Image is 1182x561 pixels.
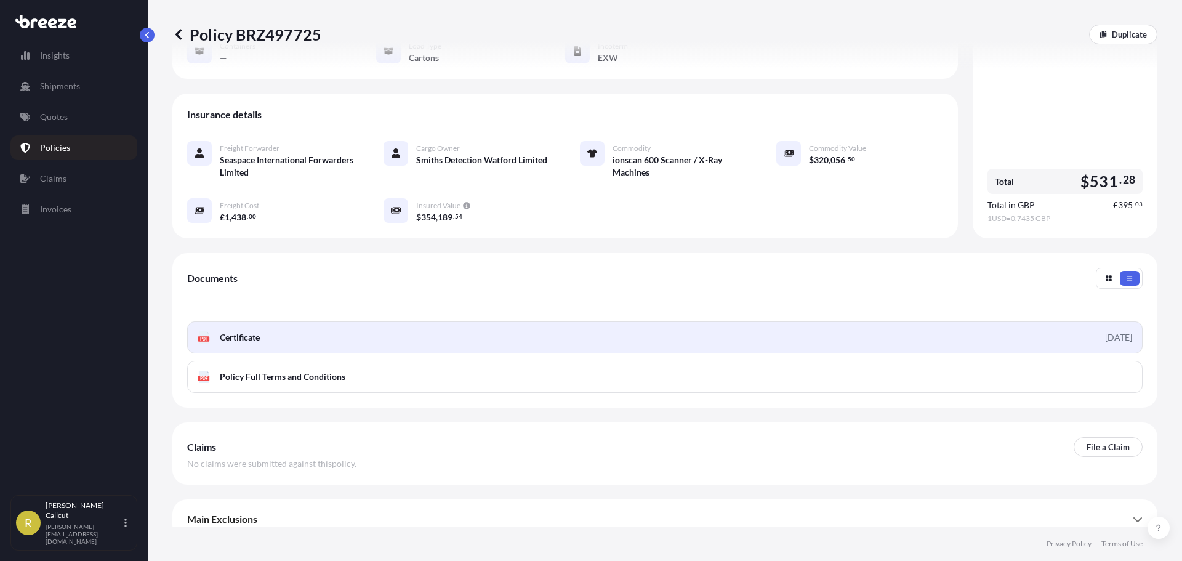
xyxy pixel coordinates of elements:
span: , [829,156,830,164]
span: $ [809,156,814,164]
span: 1 [225,213,230,222]
span: 50 [848,157,855,161]
p: Invoices [40,203,71,216]
a: File a Claim [1074,437,1143,457]
span: Seaspace International Forwarders Limited [220,154,354,179]
span: Policy Full Terms and Conditions [220,371,345,383]
p: [PERSON_NAME] Callcut [46,501,122,520]
span: £ [1113,201,1118,209]
span: Total in GBP [987,199,1035,211]
p: Duplicate [1112,28,1147,41]
span: $ [1080,174,1090,189]
span: 395 [1118,201,1133,209]
span: R [25,517,32,529]
div: Main Exclusions [187,504,1143,534]
span: 03 [1135,202,1143,206]
div: [DATE] [1105,331,1132,344]
p: Insights [40,49,70,62]
span: No claims were submitted against this policy . [187,458,356,470]
span: Freight Forwarder [220,143,279,153]
a: PDFCertificate[DATE] [187,321,1143,353]
a: Quotes [10,105,137,129]
span: . [453,214,454,219]
text: PDF [200,337,208,341]
span: , [230,213,231,222]
p: Quotes [40,111,68,123]
span: Insured Value [416,201,460,211]
p: Shipments [40,80,80,92]
p: Claims [40,172,66,185]
span: . [1133,202,1135,206]
p: [PERSON_NAME][EMAIL_ADDRESS][DOMAIN_NAME] [46,523,122,545]
a: PDFPolicy Full Terms and Conditions [187,361,1143,393]
span: 354 [421,213,436,222]
span: Freight Cost [220,201,259,211]
span: 320 [814,156,829,164]
a: Policies [10,135,137,160]
a: Claims [10,166,137,191]
span: 28 [1123,176,1135,184]
span: £ [220,213,225,222]
span: Commodity [613,143,651,153]
span: Cargo Owner [416,143,460,153]
p: Policy BRZ497725 [172,25,321,44]
span: 189 [438,213,452,222]
a: Insights [10,43,137,68]
span: Commodity Value [809,143,866,153]
span: Smiths Detection Watford Limited [416,154,547,166]
a: Shipments [10,74,137,99]
a: Terms of Use [1101,539,1143,549]
span: Claims [187,441,216,453]
span: Certificate [220,331,260,344]
a: Invoices [10,197,137,222]
span: 1 USD = 0.7435 GBP [987,214,1143,224]
text: PDF [200,376,208,381]
span: Total [995,176,1014,188]
span: . [846,157,847,161]
span: . [1119,176,1122,184]
span: 54 [455,214,462,219]
span: Documents [187,272,238,285]
span: , [436,213,438,222]
span: 531 [1090,174,1118,189]
span: Main Exclusions [187,513,257,525]
a: Duplicate [1089,25,1157,44]
span: . [247,214,248,219]
span: 438 [231,213,246,222]
span: $ [416,213,421,222]
p: Policies [40,142,70,154]
span: 056 [830,156,845,164]
span: 00 [249,214,256,219]
p: File a Claim [1087,441,1130,453]
span: ionscan 600 Scanner / X-Ray Machines [613,154,747,179]
a: Privacy Policy [1047,539,1092,549]
span: Insurance details [187,108,262,121]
